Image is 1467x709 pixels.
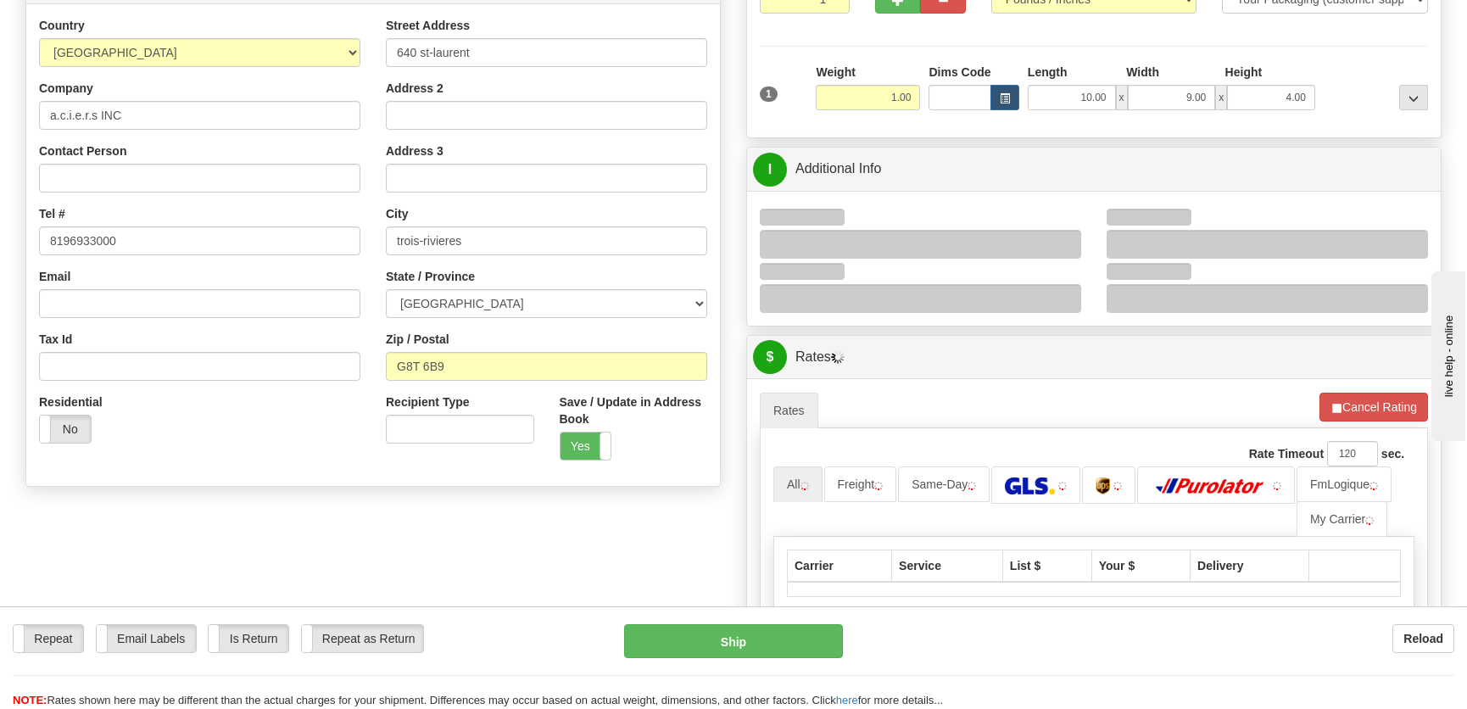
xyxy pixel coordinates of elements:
img: tiny_red.gif [1369,482,1378,490]
label: Length [1028,64,1068,81]
label: Tax Id [39,331,72,348]
img: UPS [1096,477,1110,494]
a: All [773,466,823,502]
label: Repeat [14,625,83,652]
span: I [753,153,787,187]
label: Weight [816,64,855,81]
label: Zip / Postal [386,331,449,348]
span: 1 [760,87,778,102]
a: IAdditional Info [753,152,1435,187]
button: Reload [1392,624,1454,653]
img: Progress.gif [831,350,845,364]
label: Dims Code [929,64,990,81]
th: Your $ [1091,550,1190,583]
img: tiny_red.gif [1365,516,1374,525]
label: Country [39,17,85,34]
label: City [386,205,408,222]
label: Yes [561,433,611,460]
label: No [40,416,91,443]
label: Width [1126,64,1159,81]
div: ... [1399,85,1428,110]
label: Recipient Type [386,394,470,410]
img: tiny_red.gif [1273,482,1281,490]
img: tiny_red.gif [1058,482,1067,490]
img: tiny_red.gif [800,482,809,490]
input: Enter a location [386,38,707,67]
th: Carrier [788,550,892,583]
label: Save / Update in Address Book [560,394,708,427]
label: Address 2 [386,80,443,97]
a: Freight [824,466,897,502]
a: here [836,694,858,706]
a: My Carrier [1297,501,1387,537]
button: Ship [624,624,843,658]
label: Residential [39,394,103,410]
label: Tel # [39,205,65,222]
label: State / Province [386,268,475,285]
a: Same-Day [898,466,990,502]
span: NOTE: [13,694,47,706]
label: Contact Person [39,142,126,159]
img: tiny_red.gif [874,482,883,490]
label: Rate Timeout [1249,445,1324,462]
a: $Rates [753,340,1435,375]
img: Purolator [1151,477,1269,494]
label: Email [39,268,70,285]
label: sec. [1381,445,1404,462]
img: tiny_red.gif [1113,482,1122,490]
div: live help - online [13,14,157,27]
button: Cancel Rating [1319,393,1428,421]
a: Rates [760,393,818,428]
label: Address 3 [386,142,443,159]
label: Repeat as Return [302,625,423,652]
b: Reload [1403,632,1443,645]
label: Street Address [386,17,470,34]
span: x [1215,85,1227,110]
label: Is Return [209,625,287,652]
span: $ [753,340,787,374]
label: Company [39,80,93,97]
iframe: chat widget [1428,268,1465,441]
span: x [1116,85,1128,110]
th: Delivery [1191,550,1309,583]
label: Height [1225,64,1263,81]
a: FmLogique [1297,466,1392,502]
th: List $ [1002,550,1091,583]
label: Email Labels [97,625,196,652]
th: Service [892,550,1003,583]
img: GLS Canada [1005,477,1055,494]
img: tiny_red.gif [968,482,976,490]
